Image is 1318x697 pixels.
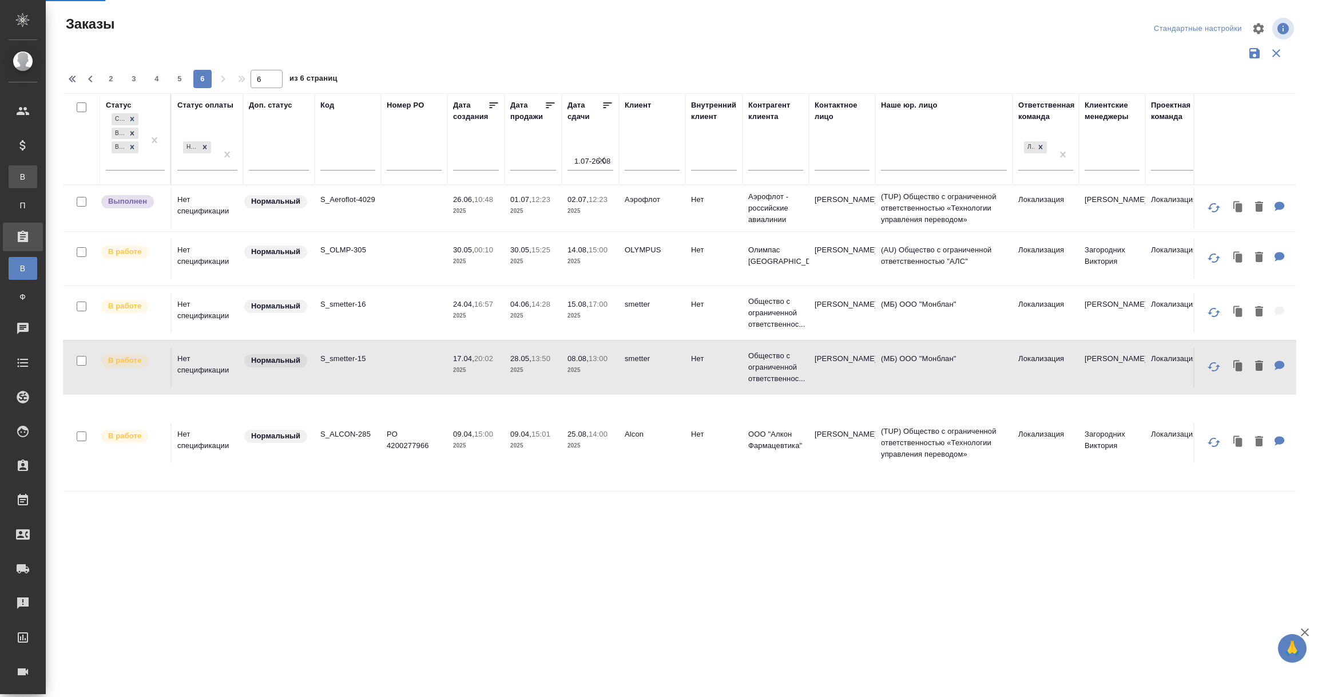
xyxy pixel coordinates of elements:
span: П [14,200,31,211]
p: 2025 [567,256,613,267]
td: Локализация [1145,239,1212,279]
p: Аэрофлот [625,194,680,205]
button: Клонировать [1228,300,1249,324]
td: Нет спецификации [172,188,243,228]
span: В [14,263,31,274]
button: Клонировать [1228,246,1249,270]
p: S_OLMP-305 [320,244,375,256]
p: 12:23 [531,195,550,204]
div: Нет спецификации [182,140,212,155]
span: Заказы [63,15,114,33]
td: Локализация [1145,423,1212,463]
p: 10:48 [474,195,493,204]
p: Нет [691,299,737,310]
div: Сдан без статистики [112,113,126,125]
div: Контактное лицо [815,100,870,122]
td: Локализация [1145,347,1212,387]
button: Обновить [1200,244,1228,272]
p: 14:28 [531,300,550,308]
p: 30.05, [453,245,474,254]
button: Сбросить фильтры [1265,42,1287,64]
td: (AU) Общество с ограниченной ответственностью "АЛС" [875,239,1013,279]
p: 15:25 [531,245,550,254]
div: Контрагент клиента [748,100,803,122]
span: 3 [125,73,143,85]
p: smetter [625,353,680,365]
button: Сохранить фильтры [1244,42,1265,64]
p: 13:50 [531,354,550,363]
div: Дата сдачи [567,100,602,122]
div: Дата создания [453,100,488,122]
button: 3 [125,70,143,88]
p: 2025 [567,365,613,376]
p: 2025 [510,310,556,322]
div: Статус по умолчанию для стандартных заказов [243,244,309,260]
p: 09.04, [453,430,474,438]
p: 12:23 [589,195,608,204]
button: Клонировать [1228,355,1249,378]
p: 2025 [453,440,499,452]
td: Локализация [1013,423,1079,463]
button: Обновить [1200,194,1228,221]
button: Удалить [1249,430,1269,454]
td: PO 4200277966 [381,423,447,463]
div: Выполнен [112,128,126,140]
p: 2025 [510,256,556,267]
button: 🙏 [1278,634,1307,663]
p: smetter [625,299,680,310]
div: Статус по умолчанию для стандартных заказов [243,299,309,314]
p: В работе [108,246,141,258]
p: Нет [691,353,737,365]
td: Нет спецификации [172,347,243,387]
p: Аэрофлот - российские авиалинии [748,191,803,225]
div: Выставляет ПМ после принятия заказа от КМа [100,299,165,314]
p: 15:00 [474,430,493,438]
p: Нет [691,244,737,256]
p: 08.08, [567,354,589,363]
div: Доп. статус [249,100,292,111]
div: Внутренний клиент [691,100,737,122]
div: Код [320,100,334,111]
p: 2025 [567,205,613,217]
td: Нет спецификации [172,293,243,333]
span: Посмотреть информацию [1272,18,1296,39]
p: 24.04, [453,300,474,308]
div: Статус по умолчанию для стандартных заказов [243,194,309,209]
button: Удалить [1249,355,1269,378]
p: Нормальный [251,246,300,258]
div: Локализация [1024,141,1034,153]
div: Проектная команда [1151,100,1206,122]
p: 15.08, [567,300,589,308]
p: 30.05, [510,245,531,254]
td: Локализация [1013,239,1079,279]
p: Alcon [625,429,680,440]
p: 20:02 [474,354,493,363]
p: ООО "Алкон Фармацевтика" [748,429,803,452]
div: Выставляет ПМ после принятия заказа от КМа [100,353,165,369]
p: 14:00 [589,430,608,438]
div: Клиент [625,100,651,111]
a: П [9,194,37,217]
td: [PERSON_NAME] [809,239,875,279]
td: [PERSON_NAME] [809,293,875,333]
td: Локализация [1145,293,1212,333]
button: Удалить [1249,246,1269,270]
div: Выставляет ПМ после сдачи и проведения начислений. Последний этап для ПМа [100,194,165,209]
p: OLYMPUS [625,244,680,256]
div: Выставляет ПМ после принятия заказа от КМа [100,429,165,444]
p: Общество с ограниченной ответственнос... [748,350,803,385]
button: Клонировать [1228,430,1249,454]
div: Локализация [1023,140,1048,155]
p: 2025 [510,365,556,376]
td: (TUP) Общество с ограниченной ответственностью «Технологии управления переводом» [875,185,1013,231]
td: Локализация [1013,293,1079,333]
p: 2025 [453,256,499,267]
span: 4 [148,73,166,85]
p: 15:00 [589,245,608,254]
div: Статус [106,100,132,111]
td: (TUP) Общество с ограниченной ответственностью «Технологии управления переводом» [875,420,1013,466]
p: Нормальный [251,196,300,207]
span: Ф [14,291,31,303]
p: 28.05, [510,354,531,363]
button: Удалить [1249,300,1269,324]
